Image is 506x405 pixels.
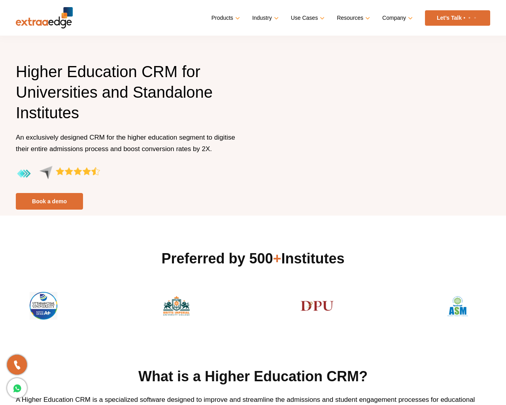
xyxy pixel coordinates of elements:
[16,166,100,182] img: aggregate-rating-by-users
[337,12,368,24] a: Resources
[16,61,247,132] h1: Higher Education CRM for Universities and Standalone Institutes
[382,12,411,24] a: Company
[16,249,490,268] h2: Preferred by 500 Institutes
[252,12,277,24] a: Industry
[291,12,323,24] a: Use Cases
[211,12,238,24] a: Products
[425,10,490,26] a: Let’s Talk
[16,367,490,386] h2: What is a Higher Education CRM?
[16,134,235,153] span: An exclusively designed CRM for the higher education segment to digitise their entire admissions ...
[16,193,83,210] a: Book a demo
[273,250,281,267] span: +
